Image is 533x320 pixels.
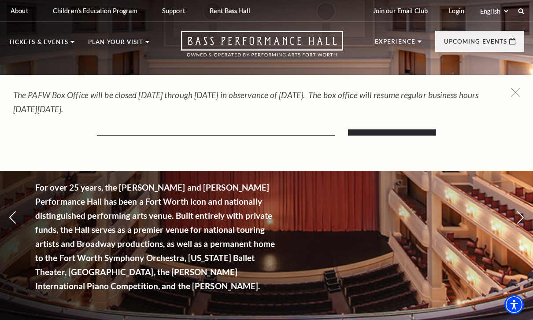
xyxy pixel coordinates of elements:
select: Select: [478,7,510,15]
p: Support [162,7,185,15]
p: Plan Your Visit [88,39,143,50]
a: Open this option [149,31,375,66]
p: Upcoming Events [444,39,507,49]
strong: For over 25 years, the [PERSON_NAME] and [PERSON_NAME] Performance Hall has been a Fort Worth ico... [35,182,275,291]
em: The PAFW Box Office will be closed [DATE] through [DATE] in observance of [DATE]. The box office ... [13,90,478,114]
p: Experience [375,39,415,49]
p: About [11,7,28,15]
p: Rent Bass Hall [210,7,250,15]
p: Children's Education Program [53,7,137,15]
div: Accessibility Menu [504,295,524,314]
p: Tickets & Events [9,39,68,50]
